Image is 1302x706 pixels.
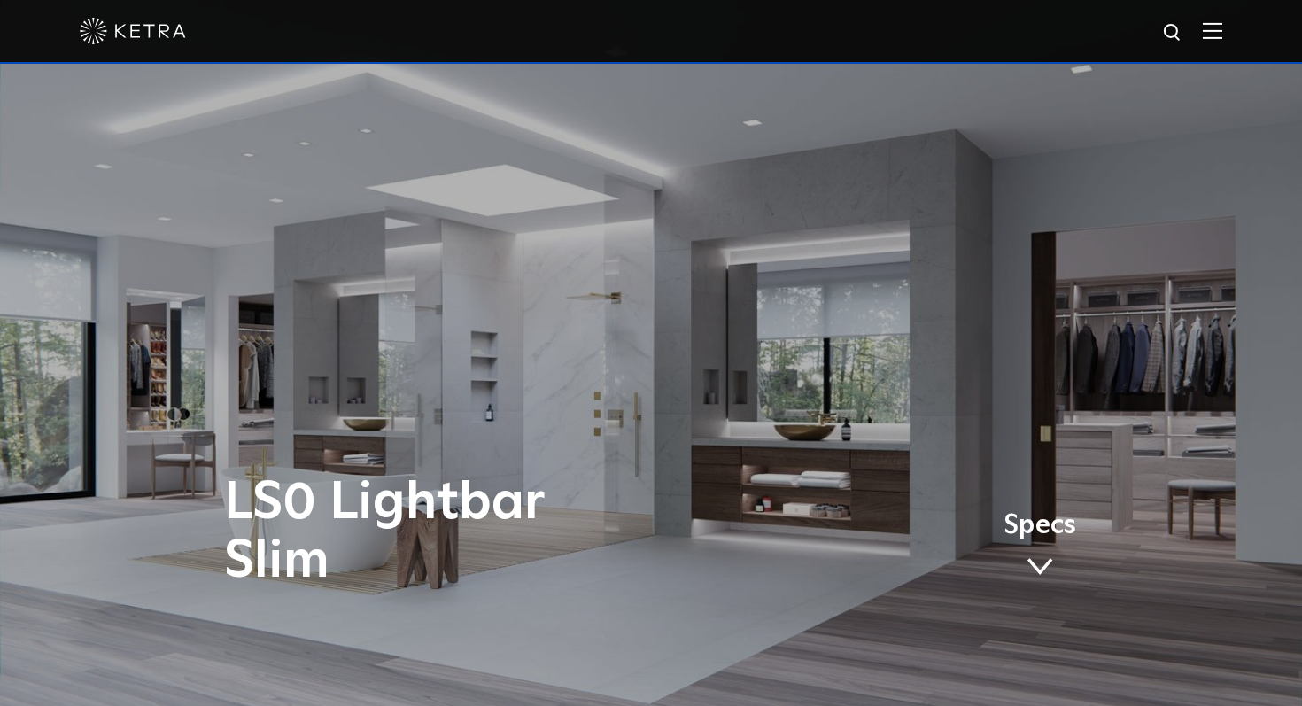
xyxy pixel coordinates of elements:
[1004,513,1076,582] a: Specs
[80,18,186,44] img: ketra-logo-2019-white
[1203,22,1222,39] img: Hamburger%20Nav.svg
[224,474,725,591] h1: LS0 Lightbar Slim
[1004,513,1076,539] span: Specs
[1162,22,1184,44] img: search icon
